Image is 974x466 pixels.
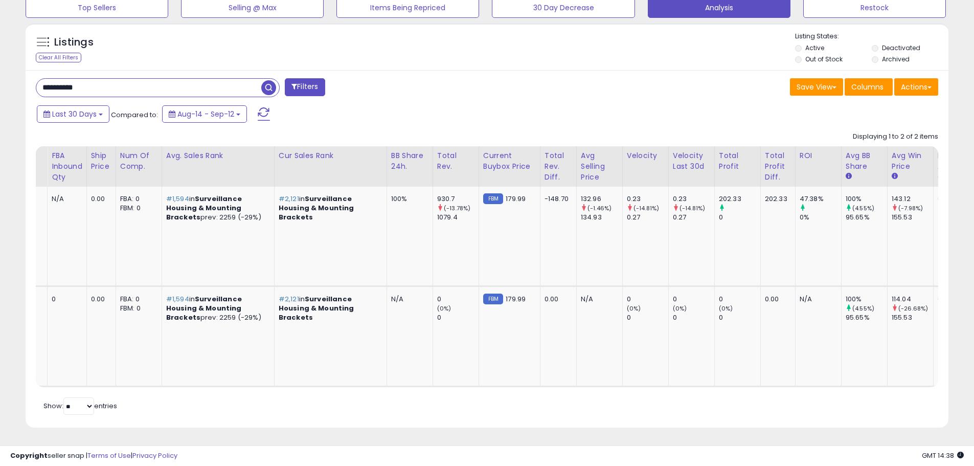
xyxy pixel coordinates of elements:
div: Ship Price [91,150,111,172]
p: in prev: 2259 (-29%) [166,295,266,323]
div: N/A [581,295,615,304]
div: 143.12 [892,194,933,204]
label: Active [805,43,824,52]
div: 0.00 [545,295,569,304]
div: 100% [846,295,887,304]
div: Velocity [627,150,664,161]
small: (-13.78%) [444,204,470,212]
div: 0.27 [673,213,714,222]
div: 0 [437,313,479,322]
div: 95.65% [846,313,887,322]
div: 0.00 [91,295,108,304]
span: Last 30 Days [52,109,97,119]
span: 2025-10-13 14:38 GMT [922,451,964,460]
div: N/A [391,295,425,304]
div: Displaying 1 to 2 of 2 items [853,132,938,142]
div: Cur Sales Rank [279,150,382,161]
span: Surveillance Housing & Mounting Brackets [279,194,354,222]
div: FBM: 0 [120,304,154,313]
span: #2,121 [279,294,299,304]
div: 155.53 [892,313,933,322]
div: Num of Comp. [120,150,157,172]
small: (-1.46%) [587,204,611,212]
div: Total Rev. [437,150,474,172]
button: Actions [894,78,938,96]
div: 0 [437,295,479,304]
div: 155.53 [892,213,933,222]
div: 0 [719,313,760,322]
div: 0% [800,213,841,222]
small: Avg Win Price. [892,172,898,181]
small: (-7.98%) [898,204,923,212]
small: FBM [483,294,503,304]
span: #2,121 [279,194,299,204]
small: (4.55%) [852,304,874,313]
small: (0%) [719,304,733,313]
span: Surveillance Housing & Mounting Brackets [166,294,242,322]
span: 179.99 [506,294,526,304]
small: (0%) [627,304,641,313]
div: 202.33 [719,194,760,204]
div: 1079.4 [437,213,479,222]
small: Avg BB Share. [846,172,852,181]
div: 0.00 [91,194,108,204]
small: (-14.81%) [633,204,659,212]
div: Avg BB Share [846,150,883,172]
div: 0 [627,313,668,322]
a: Privacy Policy [132,451,177,460]
small: (4.55%) [852,204,874,212]
small: (-14.81%) [679,204,705,212]
div: 114.04 [892,295,933,304]
div: 0 [52,295,79,304]
small: (-26.68%) [898,304,928,313]
div: 0 [938,194,967,204]
strong: Copyright [10,451,48,460]
span: 179.99 [506,194,526,204]
div: FBA Available Qty [938,150,971,183]
div: 0 [673,313,714,322]
button: Columns [845,78,893,96]
div: 0.00 [765,295,787,304]
small: (0%) [437,304,451,313]
div: 0.23 [673,194,714,204]
div: 132.96 [581,194,622,204]
span: Aug-14 - Sep-12 [177,109,234,119]
div: 930.7 [437,194,479,204]
p: Listing States: [795,32,948,41]
div: Clear All Filters [36,53,81,62]
div: FBA: 0 [120,295,154,304]
div: Velocity Last 30d [673,150,710,172]
div: 0 [627,295,668,304]
span: Compared to: [111,110,158,120]
button: Last 30 Days [37,105,109,123]
small: (0%) [673,304,687,313]
span: Columns [851,82,884,92]
div: 100% [391,194,425,204]
label: Deactivated [882,43,920,52]
div: 0 [673,295,714,304]
button: Save View [790,78,843,96]
div: ROI [800,150,837,161]
div: 0 [719,295,760,304]
span: #1,594 [166,194,189,204]
div: FBA inbound Qty [52,150,82,183]
a: Terms of Use [87,451,131,460]
div: FBM: 0 [120,204,154,213]
div: 0 [719,213,760,222]
span: Surveillance Housing & Mounting Brackets [279,294,354,322]
small: FBM [483,193,503,204]
p: in [279,295,379,323]
div: 0 [938,295,967,304]
span: #1,594 [166,294,189,304]
div: Total Profit [719,150,756,172]
div: 47.38% [800,194,841,204]
div: Total Profit Diff. [765,150,791,183]
button: Aug-14 - Sep-12 [162,105,247,123]
div: -148.70 [545,194,569,204]
div: 134.93 [581,213,622,222]
div: Avg. Sales Rank [166,150,270,161]
label: Out of Stock [805,55,843,63]
p: in [279,194,379,223]
div: 100% [846,194,887,204]
div: 95.65% [846,213,887,222]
